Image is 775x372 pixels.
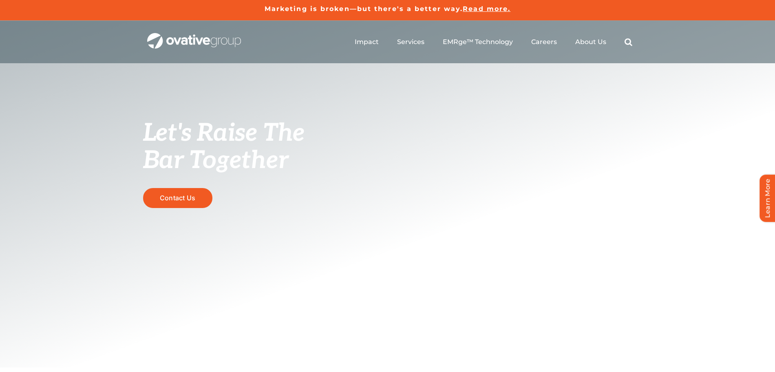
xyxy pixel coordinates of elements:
[147,32,241,40] a: OG_Full_horizontal_WHT
[531,38,557,46] a: Careers
[160,194,195,202] span: Contact Us
[397,38,424,46] a: Services
[355,38,379,46] a: Impact
[355,29,632,55] nav: Menu
[265,5,463,13] a: Marketing is broken—but there's a better way.
[625,38,632,46] a: Search
[143,188,212,208] a: Contact Us
[575,38,606,46] a: About Us
[143,146,288,175] span: Bar Together
[443,38,513,46] a: EMRge™ Technology
[143,119,305,148] span: Let's Raise The
[463,5,510,13] a: Read more.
